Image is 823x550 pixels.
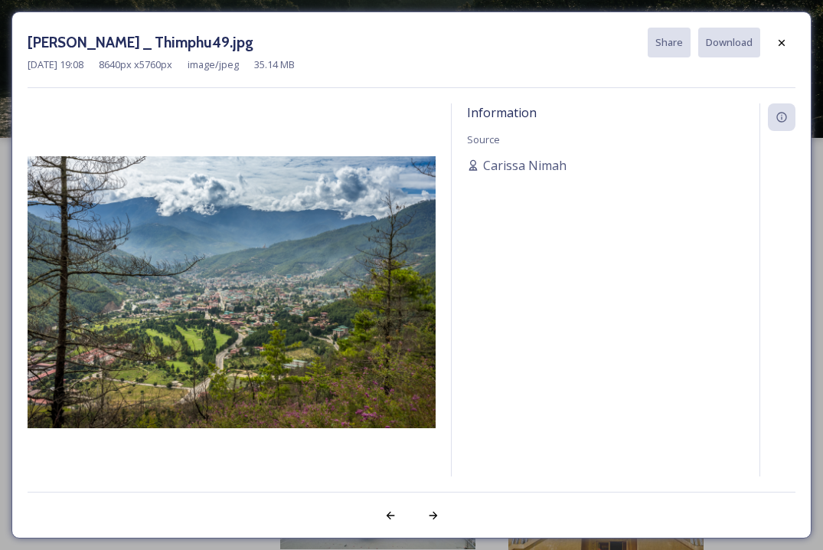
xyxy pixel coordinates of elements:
span: Information [467,104,537,121]
span: Source [467,133,500,146]
button: Download [698,28,760,57]
img: Marcus%20Westberg%20_%20Thimphu49.jpg [28,156,436,428]
span: 35.14 MB [254,57,295,72]
h3: [PERSON_NAME] _ Thimphu49.jpg [28,31,253,54]
span: 8640 px x 5760 px [99,57,172,72]
span: [DATE] 19:08 [28,57,83,72]
button: Share [648,28,691,57]
span: Carissa Nimah [483,156,567,175]
span: image/jpeg [188,57,239,72]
